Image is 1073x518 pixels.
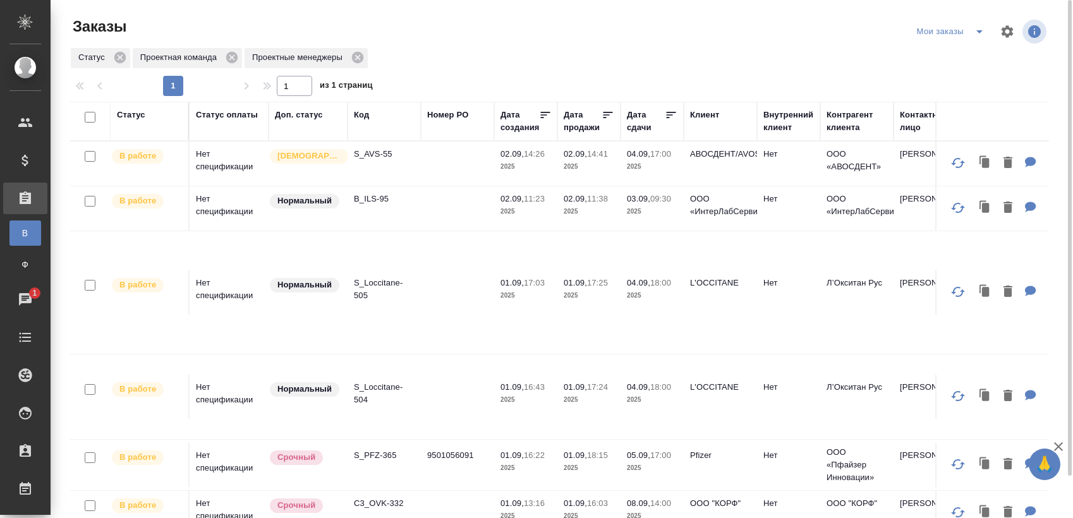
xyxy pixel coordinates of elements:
[564,382,587,392] p: 01.09,
[943,277,973,307] button: Обновить
[894,270,967,315] td: [PERSON_NAME]
[245,48,368,68] div: Проектные менеджеры
[111,193,182,210] div: Выставляет ПМ после принятия заказа от КМа
[119,279,156,291] p: В работе
[500,205,551,218] p: 2025
[500,289,551,302] p: 2025
[690,277,751,289] p: L'OCCITANE
[524,149,545,159] p: 14:26
[997,150,1019,176] button: Удалить
[25,287,44,299] span: 1
[943,193,973,223] button: Обновить
[627,382,650,392] p: 04.09,
[900,109,961,134] div: Контактное лицо
[421,443,494,487] td: 9501056091
[763,497,814,510] p: Нет
[524,382,545,392] p: 16:43
[320,78,373,96] span: из 1 страниц
[354,449,415,462] p: S_PFZ-365
[500,278,524,287] p: 01.09,
[500,194,524,203] p: 02.09,
[354,381,415,406] p: S_Loccitane-504
[690,449,751,462] p: Pfizer
[690,381,751,394] p: L'OCCITANE
[587,382,608,392] p: 17:24
[992,16,1022,47] span: Настроить таблицу
[9,220,41,246] a: В
[269,449,341,466] div: Выставляется автоматически, если на указанный объем услуг необходимо больше времени в стандартном...
[627,278,650,287] p: 04.09,
[997,452,1019,478] button: Удалить
[277,499,315,512] p: Срочный
[997,279,1019,305] button: Удалить
[587,194,608,203] p: 11:38
[190,443,269,487] td: Нет спецификации
[627,149,650,159] p: 04.09,
[427,109,468,121] div: Номер PO
[9,252,41,277] a: Ф
[277,451,315,464] p: Срочный
[564,462,614,474] p: 2025
[500,149,524,159] p: 02.09,
[277,279,332,291] p: Нормальный
[119,383,156,395] p: В работе
[16,227,35,239] span: В
[564,194,587,203] p: 02.09,
[117,109,145,121] div: Статус
[827,381,887,394] p: Л’Окситан Рус
[119,150,156,162] p: В работе
[564,450,587,460] p: 01.09,
[119,499,156,512] p: В работе
[190,142,269,186] td: Нет спецификации
[827,109,887,134] div: Контрагент клиента
[894,375,967,419] td: [PERSON_NAME]
[500,450,524,460] p: 01.09,
[111,148,182,165] div: Выставляет ПМ после принятия заказа от КМа
[524,194,545,203] p: 11:23
[269,277,341,294] div: Статус по умолчанию для стандартных заказов
[564,109,602,134] div: Дата продажи
[763,148,814,160] p: Нет
[914,21,992,42] div: split button
[587,149,608,159] p: 14:41
[500,160,551,173] p: 2025
[354,277,415,302] p: S_Loccitane-505
[827,193,887,218] p: ООО «ИнтерЛабСервис»
[763,449,814,462] p: Нет
[627,498,650,508] p: 08.09,
[627,462,677,474] p: 2025
[500,462,551,474] p: 2025
[973,150,997,176] button: Клонировать
[500,498,524,508] p: 01.09,
[943,381,973,411] button: Обновить
[524,450,545,460] p: 16:22
[71,48,130,68] div: Статус
[119,451,156,464] p: В работе
[111,449,182,466] div: Выставляет ПМ после принятия заказа от КМа
[564,149,587,159] p: 02.09,
[627,109,665,134] div: Дата сдачи
[252,51,347,64] p: Проектные менеджеры
[1029,449,1060,480] button: 🙏
[354,109,369,121] div: Код
[16,258,35,271] span: Ф
[190,186,269,231] td: Нет спецификации
[354,193,415,205] p: B_ILS-95
[500,382,524,392] p: 01.09,
[894,186,967,231] td: [PERSON_NAME]
[690,497,751,510] p: ООО "КОРФ"
[78,51,109,64] p: Статус
[690,148,751,160] p: АВОСДЕНТ/AVOSDENT
[269,381,341,398] div: Статус по умолчанию для стандартных заказов
[190,375,269,419] td: Нет спецификации
[564,205,614,218] p: 2025
[827,148,887,173] p: ООО «АВОСДЕНТ»
[763,381,814,394] p: Нет
[627,160,677,173] p: 2025
[354,497,415,510] p: C3_OVK-332
[650,149,671,159] p: 17:00
[973,452,997,478] button: Клонировать
[997,383,1019,409] button: Удалить
[1022,20,1049,44] span: Посмотреть информацию
[650,382,671,392] p: 18:00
